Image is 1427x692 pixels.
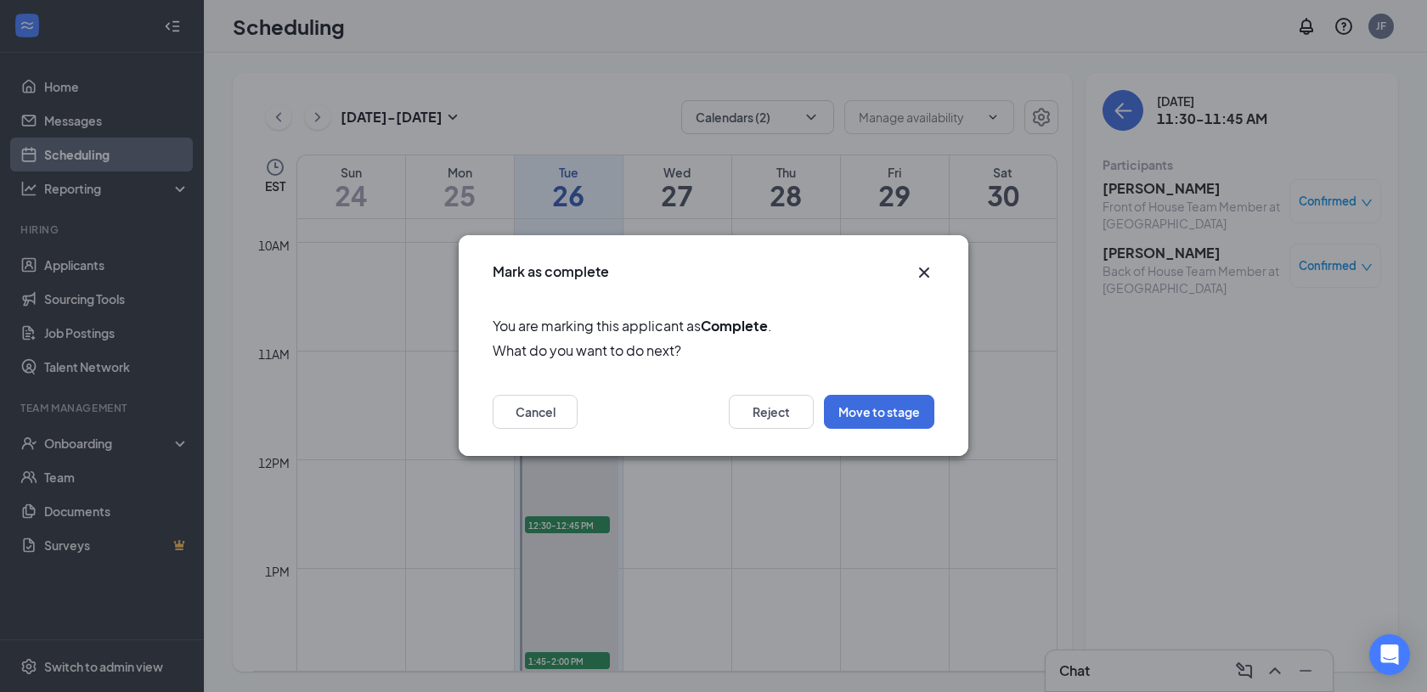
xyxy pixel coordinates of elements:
[914,262,934,283] svg: Cross
[1369,634,1410,675] div: Open Intercom Messenger
[701,317,768,335] b: Complete
[493,315,934,336] span: You are marking this applicant as .
[824,396,934,430] button: Move to stage
[493,262,609,281] h3: Mark as complete
[914,262,934,283] button: Close
[493,340,934,362] span: What do you want to do next?
[493,396,578,430] button: Cancel
[729,396,814,430] button: Reject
